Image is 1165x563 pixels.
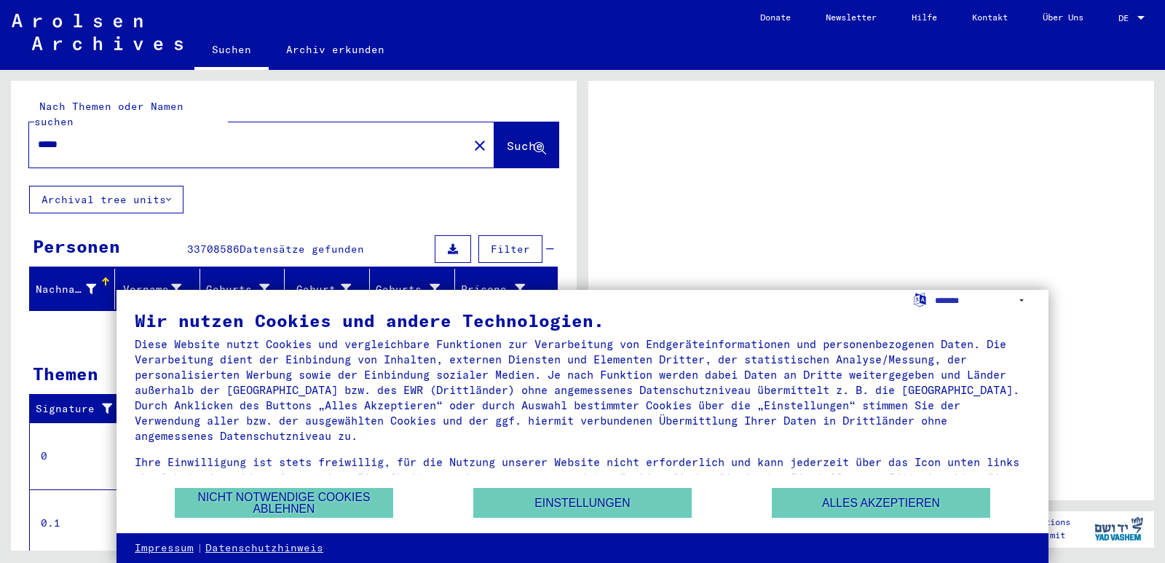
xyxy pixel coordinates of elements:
[206,282,270,297] div: Geburtsname
[33,361,98,387] div: Themen
[135,336,1030,444] div: Diese Website nutzt Cookies und vergleichbare Funktionen zur Verarbeitung von Endgeräteinformatio...
[135,312,1030,329] div: Wir nutzen Cookies und andere Technologien.
[200,269,285,310] mat-header-cell: Geburtsname
[491,243,530,256] span: Filter
[187,243,240,256] span: 33708586
[269,32,402,67] a: Archiv erkunden
[285,269,370,310] mat-header-cell: Geburt‏
[478,235,542,263] button: Filter
[12,14,183,50] img: Arolsen_neg.svg
[471,137,489,154] mat-icon: close
[36,277,114,301] div: Nachname
[494,122,558,168] button: Suche
[175,488,393,518] button: Nicht notwendige Cookies ablehnen
[135,541,194,556] a: Impressum
[36,398,133,421] div: Signature
[30,489,130,556] td: 0.1
[461,277,543,301] div: Prisoner #
[465,130,494,160] button: Clear
[461,282,525,297] div: Prisoner #
[205,541,323,556] a: Datenschutzhinweis
[30,422,130,489] td: 0
[36,401,119,417] div: Signature
[935,290,1030,311] select: Sprache auswählen
[376,282,440,297] div: Geburtsdatum
[30,269,115,310] mat-header-cell: Nachname
[772,488,990,518] button: Alles akzeptieren
[1091,511,1146,547] img: yv_logo.png
[507,138,543,153] span: Suche
[912,292,928,306] label: Sprache auswählen
[121,277,200,301] div: Vorname
[1118,13,1134,23] span: DE
[115,269,200,310] mat-header-cell: Vorname
[291,277,369,301] div: Geburt‏
[194,32,269,70] a: Suchen
[36,282,96,297] div: Nachname
[34,100,183,128] mat-label: Nach Themen oder Namen suchen
[29,186,183,213] button: Archival tree units
[240,243,364,256] span: Datensätze gefunden
[455,269,557,310] mat-header-cell: Prisoner #
[206,277,288,301] div: Geburtsname
[135,454,1030,500] div: Ihre Einwilligung ist stets freiwillig, für die Nutzung unserer Website nicht erforderlich und ka...
[33,233,120,259] div: Personen
[121,282,181,297] div: Vorname
[370,269,455,310] mat-header-cell: Geburtsdatum
[473,488,692,518] button: Einstellungen
[376,277,458,301] div: Geburtsdatum
[291,282,351,297] div: Geburt‏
